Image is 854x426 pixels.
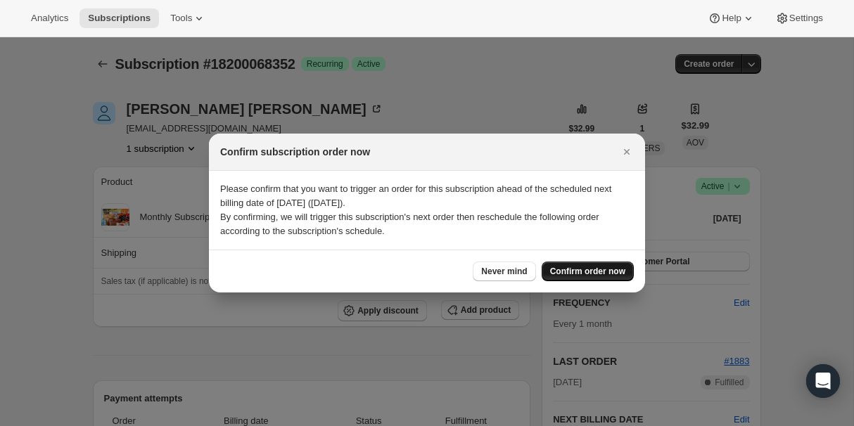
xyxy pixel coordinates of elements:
button: Help [699,8,763,28]
button: Analytics [23,8,77,28]
span: Tools [170,13,192,24]
p: By confirming, we will trigger this subscription's next order then reschedule the following order... [220,210,634,238]
div: Open Intercom Messenger [806,364,840,398]
span: Subscriptions [88,13,151,24]
span: Confirm order now [550,266,625,277]
h2: Confirm subscription order now [220,145,370,159]
button: Tools [162,8,215,28]
button: Subscriptions [79,8,159,28]
p: Please confirm that you want to trigger an order for this subscription ahead of the scheduled nex... [220,182,634,210]
span: Never mind [481,266,527,277]
button: Confirm order now [542,262,634,281]
button: Close [617,142,637,162]
button: Never mind [473,262,535,281]
button: Settings [767,8,831,28]
span: Help [722,13,741,24]
span: Settings [789,13,823,24]
span: Analytics [31,13,68,24]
